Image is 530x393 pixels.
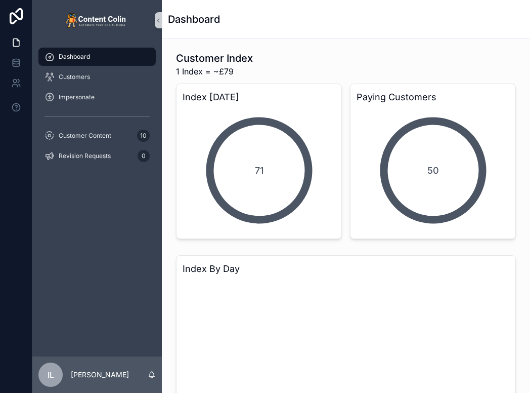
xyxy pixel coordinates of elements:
a: Dashboard [38,48,156,66]
span: 50 [427,164,439,178]
h3: Paying Customers [357,90,509,104]
h3: Index By Day [183,262,509,276]
a: Impersonate [38,88,156,106]
span: 1 Index = ~£79 [176,65,253,77]
span: Dashboard [59,53,90,61]
div: scrollable content [32,41,162,178]
a: Revision Requests0 [38,147,156,165]
span: Customer Content [59,132,111,140]
img: App logo [66,12,128,28]
h3: Index [DATE] [183,90,335,104]
h1: Dashboard [168,12,220,26]
a: Customers [38,68,156,86]
div: 0 [138,150,150,162]
span: Impersonate [59,93,95,101]
span: IL [48,369,54,381]
span: Customers [59,73,90,81]
h1: Customer Index [176,51,253,65]
div: 10 [137,130,150,142]
span: 71 [255,164,263,178]
a: Customer Content10 [38,127,156,145]
p: [PERSON_NAME] [71,370,129,380]
span: Revision Requests [59,152,111,160]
